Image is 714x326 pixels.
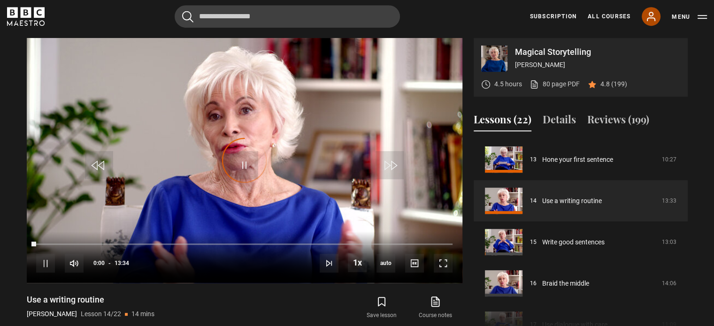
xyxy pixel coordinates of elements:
button: Submit the search query [182,11,193,23]
a: 80 page PDF [530,79,580,89]
span: auto [376,254,395,273]
button: Lessons (22) [474,112,531,131]
div: Current quality: 720p [376,254,395,273]
button: Pause [36,254,55,273]
p: Lesson 14/22 [81,309,121,319]
button: Next Lesson [320,254,338,273]
h1: Use a writing routine [27,294,154,305]
a: Use a writing routine [542,196,602,206]
a: All Courses [588,12,630,21]
p: 4.8 (199) [600,79,627,89]
button: Save lesson [355,294,408,321]
p: 14 mins [131,309,154,319]
div: Progress Bar [36,243,452,245]
svg: BBC Maestro [7,7,45,26]
button: Reviews (199) [587,112,649,131]
a: Course notes [408,294,462,321]
button: Details [543,112,576,131]
a: Write good sentences [542,237,605,247]
span: 0:00 [93,255,105,272]
p: Magical Storytelling [515,48,680,56]
span: - [108,260,111,266]
a: Subscription [530,12,576,21]
button: Mute [65,254,84,273]
p: [PERSON_NAME] [27,309,77,319]
video-js: Video Player [27,38,462,283]
button: Playback Rate [348,253,367,272]
input: Search [175,5,400,28]
p: [PERSON_NAME] [515,60,680,70]
p: 4.5 hours [494,79,522,89]
a: Braid the middle [542,279,589,288]
button: Fullscreen [434,254,453,273]
button: Toggle navigation [672,12,707,22]
a: Hone your first sentence [542,155,613,165]
button: Captions [405,254,424,273]
span: 13:34 [115,255,129,272]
